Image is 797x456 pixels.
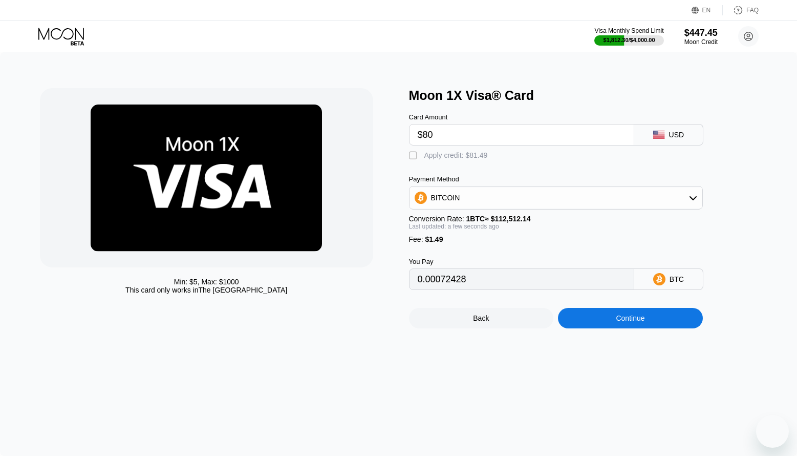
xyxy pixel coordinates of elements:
div: Back [409,308,554,328]
div: Fee : [409,235,703,243]
div: USD [669,131,684,139]
div: This card only works in The [GEOGRAPHIC_DATA] [125,286,287,294]
div: $1,812.30 / $4,000.00 [604,37,655,43]
div: Visa Monthly Spend Limit$1,812.30/$4,000.00 [594,27,663,46]
div: Back [473,314,489,322]
div: Last updated: a few seconds ago [409,223,703,230]
div: You Pay [409,258,634,265]
div: BITCOIN [431,194,460,202]
div: Conversion Rate: [409,215,703,223]
div: EN [702,7,711,14]
div: $447.45 [684,28,718,38]
div: Card Amount [409,113,634,121]
input: $0.00 [418,125,626,145]
div: Apply credit: $81.49 [424,151,488,159]
div: EN [692,5,723,15]
div: BTC [670,275,684,283]
div:  [409,151,419,161]
iframe: Кнопка запуска окна обмена сообщениями [756,415,789,448]
div: Payment Method [409,175,703,183]
div: Visa Monthly Spend Limit [594,27,663,34]
div: Min: $ 5 , Max: $ 1000 [174,278,239,286]
span: 1 BTC ≈ $112,512.14 [466,215,531,223]
div: Moon Credit [684,38,718,46]
div: Moon 1X Visa® Card [409,88,768,103]
div: BITCOIN [410,188,702,208]
div: Continue [558,308,703,328]
div: FAQ [746,7,759,14]
span: $1.49 [425,235,443,243]
div: FAQ [723,5,759,15]
div: Continue [616,314,644,322]
div: $447.45Moon Credit [684,28,718,46]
